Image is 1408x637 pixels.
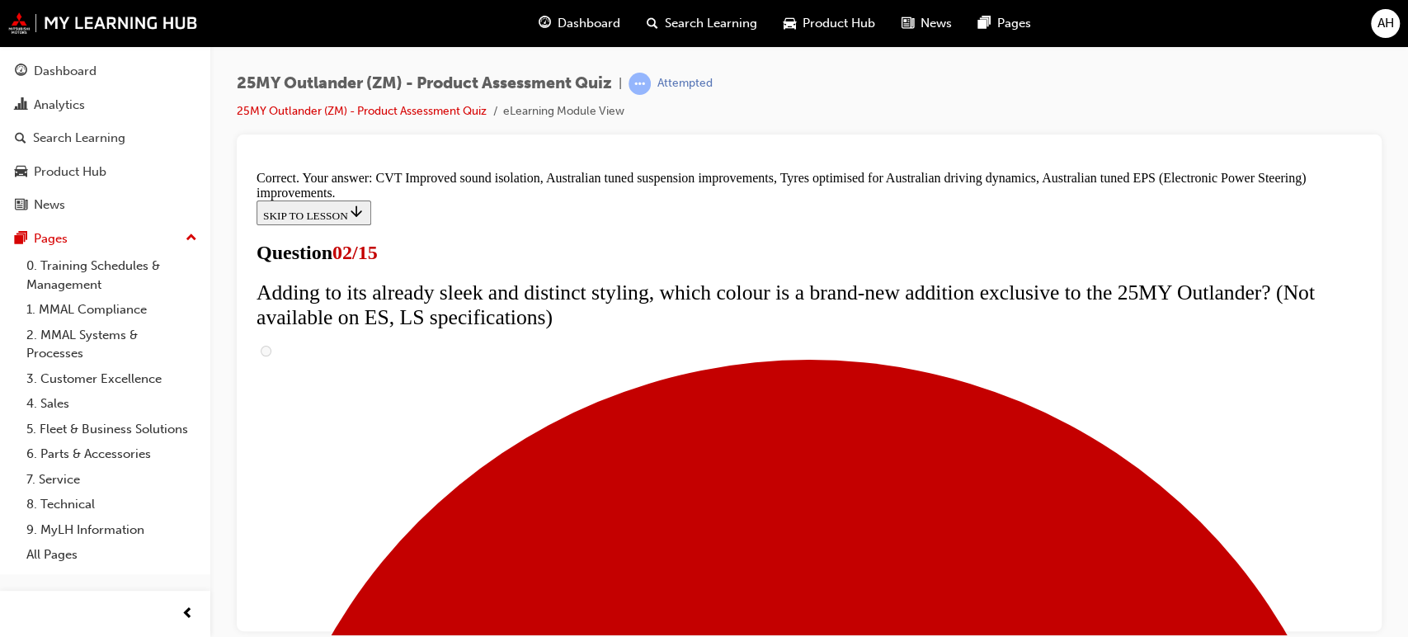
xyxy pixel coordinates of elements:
a: 9. MyLH Information [20,517,204,543]
span: pages-icon [978,13,991,34]
span: Search Learning [665,14,757,33]
a: car-iconProduct Hub [770,7,888,40]
a: 6. Parts & Accessories [20,441,204,467]
span: Product Hub [803,14,875,33]
span: Pages [997,14,1031,33]
span: | [619,74,622,93]
button: AH [1371,9,1400,38]
a: guage-iconDashboard [525,7,633,40]
div: Correct. Your answer: CVT Improved sound isolation, Australian tuned suspension improvements, Tyr... [7,7,1112,36]
a: All Pages [20,542,204,568]
span: pages-icon [15,232,27,247]
span: car-icon [15,165,27,180]
div: Pages [34,229,68,248]
span: news-icon [902,13,914,34]
a: pages-iconPages [965,7,1044,40]
span: AH [1377,14,1394,33]
span: 25MY Outlander (ZM) - Product Assessment Quiz [237,74,612,93]
span: learningRecordVerb_ATTEMPT-icon [629,73,651,95]
a: Product Hub [7,157,204,187]
span: guage-icon [15,64,27,79]
a: Search Learning [7,123,204,153]
a: 7. Service [20,467,204,493]
div: News [34,196,65,215]
a: news-iconNews [888,7,965,40]
a: 5. Fleet & Business Solutions [20,417,204,442]
button: DashboardAnalyticsSearch LearningProduct HubNews [7,53,204,224]
button: Pages [7,224,204,254]
a: 3. Customer Excellence [20,366,204,392]
a: 1. MMAL Compliance [20,297,204,323]
span: news-icon [15,198,27,213]
button: SKIP TO LESSON [7,36,121,61]
span: guage-icon [539,13,551,34]
div: Analytics [34,96,85,115]
a: search-iconSearch Learning [633,7,770,40]
div: Product Hub [34,163,106,182]
span: prev-icon [181,604,194,625]
div: Attempted [657,76,713,92]
span: search-icon [647,13,658,34]
span: car-icon [784,13,796,34]
a: 4. Sales [20,391,204,417]
a: Dashboard [7,56,204,87]
a: News [7,190,204,220]
div: Search Learning [33,129,125,148]
a: 8. Technical [20,492,204,517]
div: Dashboard [34,62,97,81]
a: 2. MMAL Systems & Processes [20,323,204,366]
img: mmal [8,12,198,34]
span: SKIP TO LESSON [13,45,115,58]
a: 25MY Outlander (ZM) - Product Assessment Quiz [237,104,487,118]
span: up-icon [186,228,197,249]
span: chart-icon [15,98,27,113]
li: eLearning Module View [503,102,624,121]
a: 0. Training Schedules & Management [20,253,204,297]
span: search-icon [15,131,26,146]
a: Analytics [7,90,204,120]
span: Dashboard [558,14,620,33]
span: News [921,14,952,33]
